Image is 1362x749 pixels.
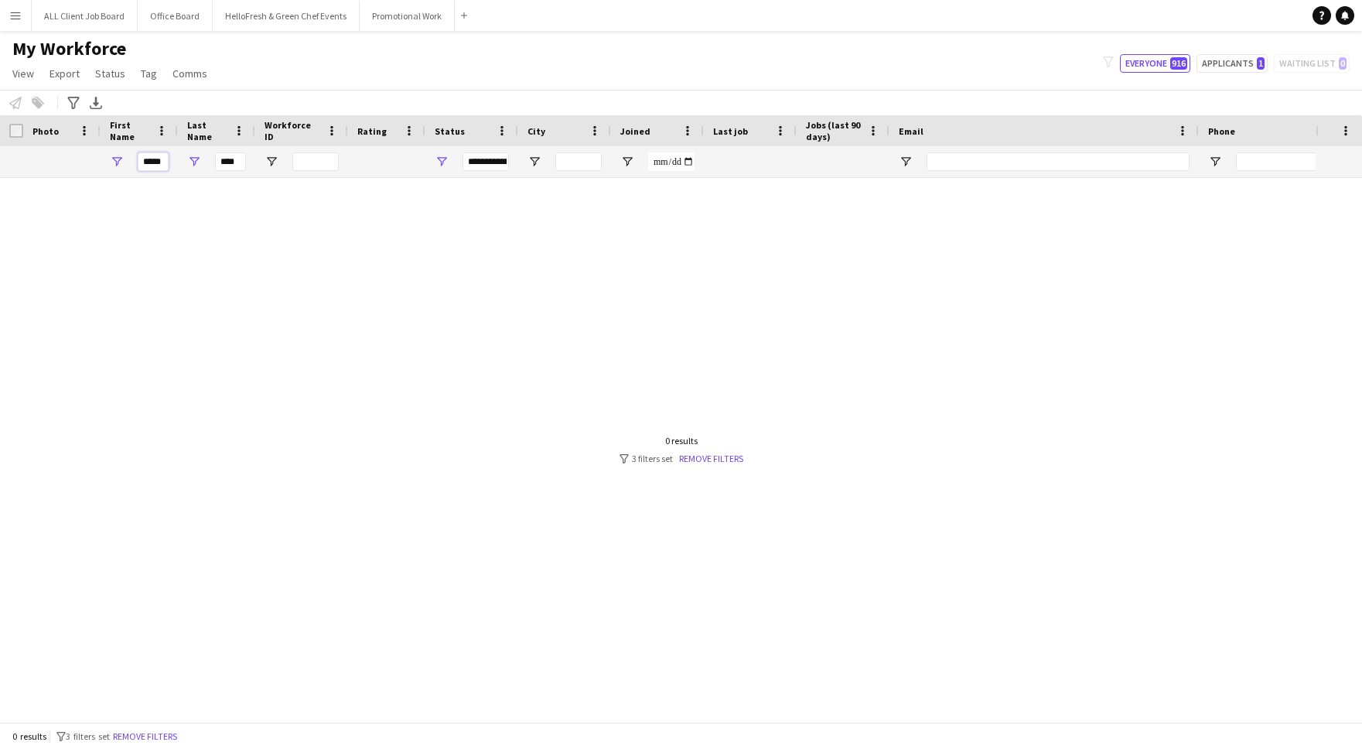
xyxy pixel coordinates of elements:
[95,67,125,80] span: Status
[1208,155,1222,169] button: Open Filter Menu
[435,155,449,169] button: Open Filter Menu
[1208,125,1235,137] span: Phone
[620,125,650,137] span: Joined
[620,435,743,446] div: 0 results
[12,37,126,60] span: My Workforce
[89,63,131,84] a: Status
[899,125,923,137] span: Email
[527,155,541,169] button: Open Filter Menu
[187,119,227,142] span: Last Name
[135,63,163,84] a: Tag
[9,124,23,138] input: Column with Header Selection
[32,125,59,137] span: Photo
[138,152,169,171] input: First Name Filter Input
[6,63,40,84] a: View
[648,152,695,171] input: Joined Filter Input
[555,152,602,171] input: City Filter Input
[110,119,150,142] span: First Name
[87,94,105,112] app-action-btn: Export XLSX
[527,125,545,137] span: City
[265,155,278,169] button: Open Filter Menu
[141,67,157,80] span: Tag
[1196,54,1268,73] button: Applicants1
[66,730,110,742] span: 3 filters set
[32,1,138,31] button: ALL Client Job Board
[49,67,80,80] span: Export
[215,152,246,171] input: Last Name Filter Input
[927,152,1190,171] input: Email Filter Input
[713,125,748,137] span: Last job
[357,125,387,137] span: Rating
[110,155,124,169] button: Open Filter Menu
[360,1,455,31] button: Promotional Work
[64,94,83,112] app-action-btn: Advanced filters
[1120,54,1190,73] button: Everyone916
[138,1,213,31] button: Office Board
[1170,57,1187,70] span: 916
[12,67,34,80] span: View
[110,728,180,745] button: Remove filters
[187,155,201,169] button: Open Filter Menu
[265,119,320,142] span: Workforce ID
[166,63,213,84] a: Comms
[292,152,339,171] input: Workforce ID Filter Input
[172,67,207,80] span: Comms
[679,453,743,464] a: Remove filters
[620,155,634,169] button: Open Filter Menu
[1257,57,1265,70] span: 1
[435,125,465,137] span: Status
[213,1,360,31] button: HelloFresh & Green Chef Events
[899,155,913,169] button: Open Filter Menu
[620,453,743,464] div: 3 filters set
[43,63,86,84] a: Export
[806,119,862,142] span: Jobs (last 90 days)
